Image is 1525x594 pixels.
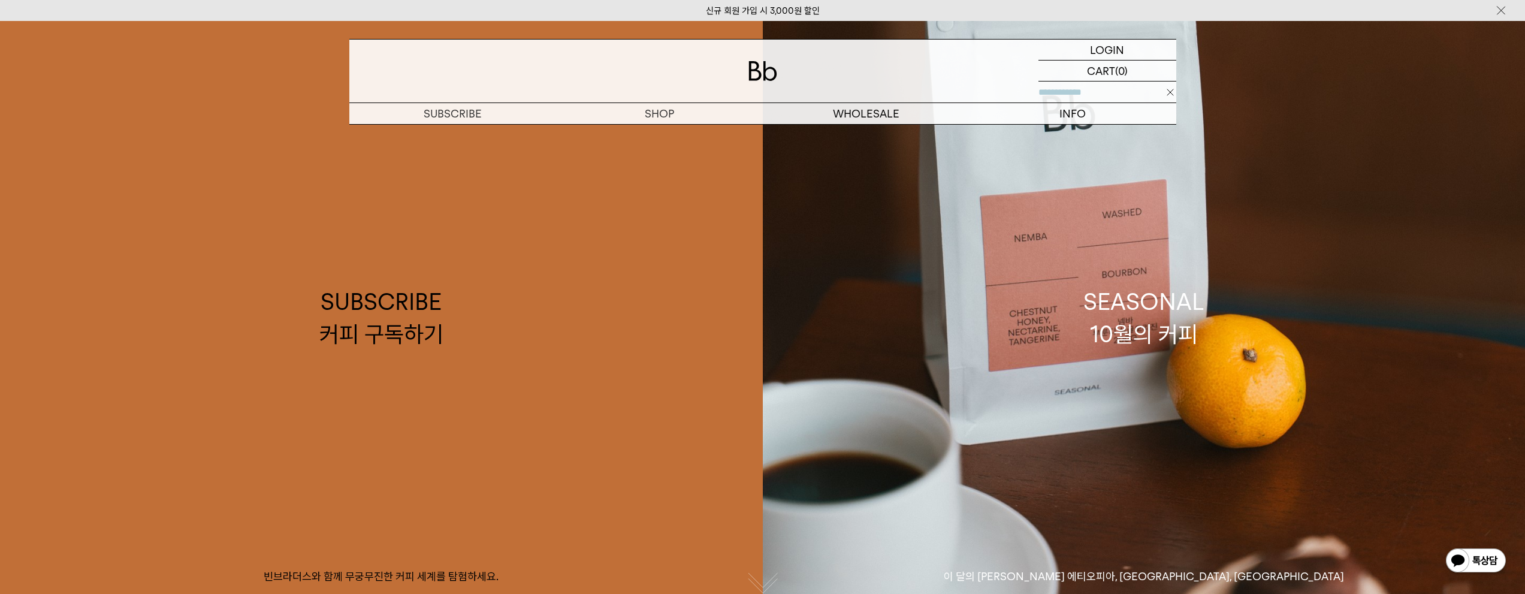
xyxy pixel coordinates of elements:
[1090,40,1124,60] p: LOGIN
[1087,61,1115,81] p: CART
[1445,547,1507,576] img: 카카오톡 채널 1:1 채팅 버튼
[319,286,443,349] div: SUBSCRIBE 커피 구독하기
[1038,40,1176,61] a: LOGIN
[763,103,970,124] p: WHOLESALE
[970,103,1176,124] p: INFO
[706,5,820,16] a: 신규 회원 가입 시 3,000원 할인
[349,103,556,124] a: SUBSCRIBE
[556,103,763,124] a: SHOP
[1038,61,1176,82] a: CART (0)
[1115,61,1128,81] p: (0)
[1083,286,1204,349] div: SEASONAL 10월의 커피
[748,61,777,81] img: 로고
